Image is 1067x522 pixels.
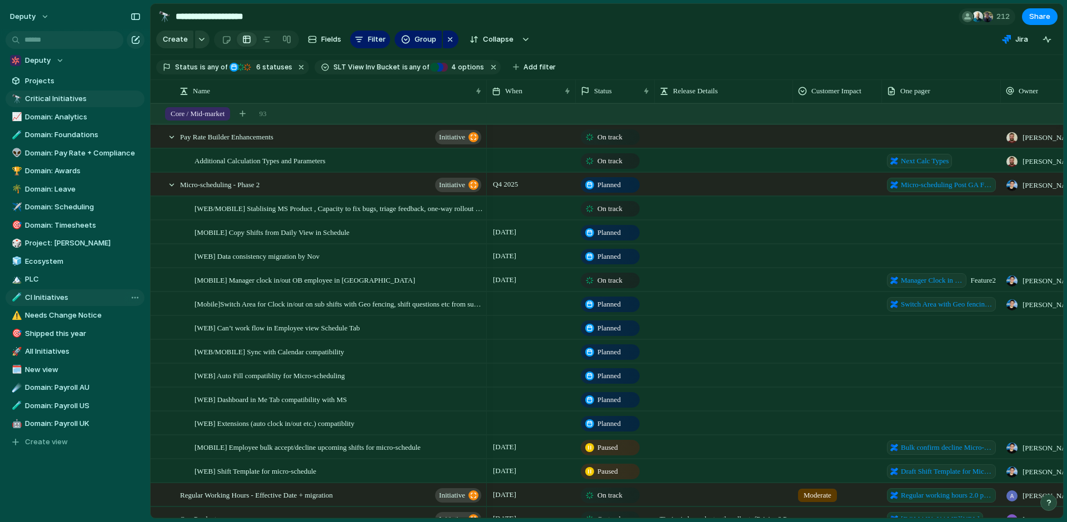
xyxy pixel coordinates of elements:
[804,490,831,501] span: Moderate
[887,440,996,455] a: Bulk confirm decline Micro-schedule via Mobile
[490,488,519,501] span: [DATE]
[25,418,141,429] span: Domain: Payroll UK
[439,488,465,503] span: initiative
[6,362,144,378] a: 🗓️New view
[25,310,141,321] span: Needs Change Notice
[25,328,141,339] span: Shipped this year
[887,464,996,479] a: Draft Shift Template for Micro-schedule
[6,91,144,107] a: 🔭Critical Initiatives
[12,309,19,322] div: ⚠️
[597,275,622,286] span: On track
[597,490,622,501] span: On track
[463,31,519,48] button: Collapse
[6,127,144,143] a: 🧪Domain: Foundations
[6,271,144,288] a: 🏔️PLC
[597,203,622,214] span: On track
[887,488,996,503] a: Regular working hours 2.0 pre-migration improvements
[594,86,612,97] span: Status
[901,155,949,167] span: Next Calc Types
[483,34,513,45] span: Collapse
[259,108,266,119] span: 93
[6,434,144,450] button: Create view
[597,370,621,382] span: Planned
[6,253,144,270] a: 🧊Ecosystem
[195,321,360,334] span: [WEB] Can’t work flow in Employee view Schedule Tab
[10,11,36,22] span: deputy
[25,93,141,104] span: Critical Initiatives
[10,112,21,123] button: 📈
[25,112,141,123] span: Domain: Analytics
[10,292,21,303] button: 🧪
[10,310,21,321] button: ⚠️
[887,178,996,192] a: Micro-scheduling Post GA Feature Development List
[12,255,19,268] div: 🧊
[490,225,519,239] span: [DATE]
[900,86,930,97] span: One pager
[490,178,521,191] span: Q4 2025
[10,328,21,339] button: 🎯
[996,11,1013,22] span: 212
[1022,8,1058,25] button: Share
[597,155,622,167] span: On track
[10,165,21,177] button: 🏆
[901,442,993,453] span: Bulk confirm decline Micro-schedule via Mobile
[25,148,141,159] span: Domain: Pay Rate + Compliance
[6,325,144,342] a: 🎯Shipped this year
[12,382,19,394] div: ☄️
[6,379,144,396] a: ☄️Domain: Payroll AU
[6,73,144,89] a: Projects
[158,9,171,24] div: 🔭
[887,297,996,312] a: Switch Area with Geo fencing and Shift questions for Micro-scheduling clock in out?force_transiti...
[350,31,390,48] button: Filter
[6,199,144,215] div: ✈️Domain: Scheduling
[6,52,144,69] button: Deputy
[439,177,465,193] span: initiative
[10,256,21,267] button: 🧊
[12,183,19,195] div: 🌴
[6,289,144,306] a: 🧪CI Initiatives
[156,8,173,26] button: 🔭
[887,154,952,168] a: Next Calc Types
[12,345,19,358] div: 🚀
[597,299,621,310] span: Planned
[597,132,622,143] span: On track
[195,273,415,286] span: [MOBILE] Manager clock in/out OB employee in [GEOGRAPHIC_DATA]
[206,62,227,72] span: any of
[180,488,333,501] span: Regular Working Hours - Effective Date + migration
[12,111,19,123] div: 📈
[901,490,993,501] span: Regular working hours 2.0 pre-migration improvements
[25,256,141,267] span: Ecosystem
[10,93,21,104] button: 🔭
[6,415,144,432] a: 🤖Domain: Payroll UK
[408,62,430,72] span: any of
[303,31,346,48] button: Fields
[195,249,320,262] span: [WEB] Data consistency migration by Nov
[6,343,144,360] a: 🚀All Initiatives
[195,416,355,429] span: [WEB] Extensions (auto clock in/out etc.) compatiblity
[12,237,19,250] div: 🎲
[395,31,442,48] button: Group
[6,307,144,324] div: ⚠️Needs Change Notice
[448,63,458,71] span: 4
[901,299,993,310] span: Switch Area with Geo fencing and Shift questions for Micro-scheduling clock in out?force_transiti...
[415,34,436,45] span: Group
[25,55,51,66] span: Deputy
[10,382,21,393] button: ☄️
[10,184,21,195] button: 🌴
[163,34,188,45] span: Create
[6,217,144,234] div: 🎯Domain: Timesheets
[6,109,144,126] div: 📈Domain: Analytics
[10,129,21,140] button: 🧪
[12,399,19,412] div: 🧪
[597,442,618,453] span: Paused
[195,393,347,405] span: [WEB] Dashboard in Me Tab compatibility with MS
[597,466,618,477] span: Paused
[10,364,21,375] button: 🗓️
[6,398,144,414] div: 🧪Domain: Payroll US
[1019,86,1038,97] span: Owner
[6,145,144,162] a: 👽Domain: Pay Rate + Compliance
